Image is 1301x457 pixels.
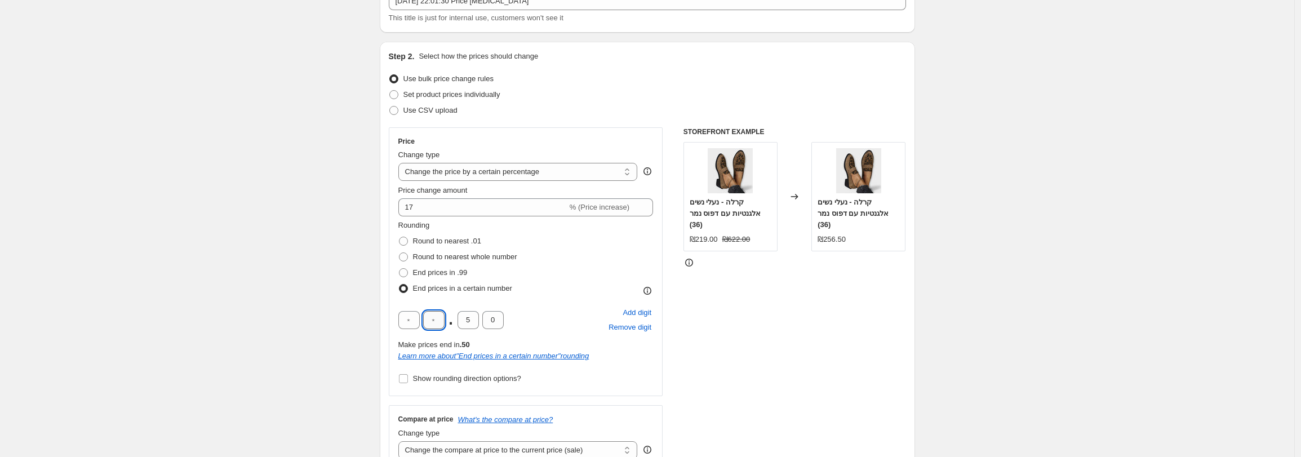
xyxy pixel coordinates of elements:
div: help [642,444,653,455]
div: help [642,166,653,177]
span: This title is just for internal use, customers won't see it [389,14,563,22]
span: קרלה - נעלי נשים אלגנטיות עם דפוס נמר (36) [818,198,889,229]
span: End prices in a certain number [413,284,512,292]
h6: STOREFRONT EXAMPLE [683,127,906,136]
span: Use CSV upload [403,106,458,114]
input: ﹡ [423,311,445,329]
button: Remove placeholder [607,320,653,335]
i: Learn more about " End prices in a certain number " rounding [398,352,589,360]
span: Set product prices individually [403,90,500,99]
span: Change type [398,429,440,437]
span: Round to nearest whole number [413,252,517,261]
input: ﹡ [482,311,504,329]
div: ₪219.00 [690,234,718,245]
span: . [448,311,454,329]
button: Add placeholder [621,305,653,320]
span: Show rounding direction options? [413,374,521,383]
b: .50 [460,340,470,349]
img: 6e9f67e3-94fb-48bc-9b12-a4351eba7e59_2_-Photoroom_e637cba6-016e-4459-a7b9-aee9bf7f94ac_80x.jpg [836,148,881,193]
button: What's the compare at price? [458,415,553,424]
h3: Compare at price [398,415,454,424]
a: Learn more about"End prices in a certain number"rounding [398,352,589,360]
span: Change type [398,150,440,159]
img: 6e9f67e3-94fb-48bc-9b12-a4351eba7e59_2_-Photoroom_e637cba6-016e-4459-a7b9-aee9bf7f94ac_80x.jpg [708,148,753,193]
input: -15 [398,198,567,216]
div: ₪256.50 [818,234,846,245]
span: % (Price increase) [570,203,629,211]
span: Rounding [398,221,430,229]
span: Remove digit [609,322,651,333]
input: ﹡ [458,311,479,329]
strike: ₪622.00 [722,234,751,245]
p: Select how the prices should change [419,51,538,62]
span: Round to nearest .01 [413,237,481,245]
span: Make prices end in [398,340,470,349]
h2: Step 2. [389,51,415,62]
span: Price change amount [398,186,468,194]
input: ﹡ [398,311,420,329]
span: Use bulk price change rules [403,74,494,83]
span: קרלה - נעלי נשים אלגנטיות עם דפוס נמר (36) [690,198,761,229]
h3: Price [398,137,415,146]
span: End prices in .99 [413,268,468,277]
span: Add digit [623,307,651,318]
